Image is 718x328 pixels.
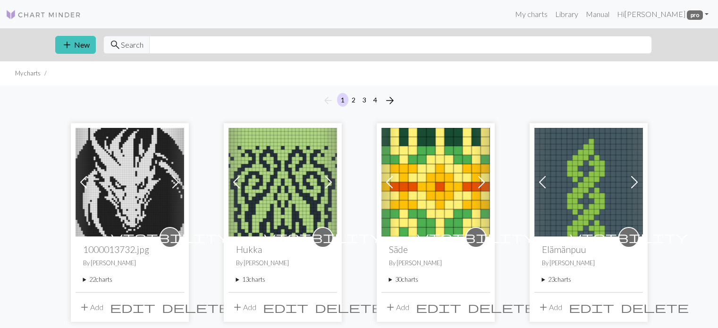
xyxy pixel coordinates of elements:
span: edit [569,301,614,314]
summary: 30charts [389,275,482,284]
a: Säde hiha [381,177,490,185]
button: Delete [312,298,386,316]
span: edit [416,301,461,314]
span: search [110,38,121,51]
button: 1 [337,93,348,107]
p: By [PERSON_NAME] [542,259,635,268]
span: add [61,38,73,51]
a: Elämänpuu [534,177,643,185]
summary: 22charts [83,275,177,284]
span: visibility [570,230,688,244]
span: edit [263,301,308,314]
summary: 23charts [542,275,635,284]
img: Hukka jalkaterä [228,128,337,236]
span: delete [315,301,383,314]
span: add [538,301,549,314]
p: By [PERSON_NAME] [236,259,329,268]
button: Add [381,298,413,316]
p: By [PERSON_NAME] [83,259,177,268]
button: Edit [260,298,312,316]
span: delete [621,301,689,314]
button: Delete [159,298,233,316]
button: Delete [465,298,539,316]
button: Add [228,298,260,316]
a: Manual [582,5,613,24]
i: Edit [110,302,155,313]
summary: 13charts [236,275,329,284]
p: By [PERSON_NAME] [389,259,482,268]
i: Edit [263,302,308,313]
i: Edit [416,302,461,313]
button: New [55,36,96,54]
h2: Hukka [236,244,329,255]
button: Edit [566,298,617,316]
span: visibility [264,230,382,244]
button: 3 [359,93,370,107]
span: delete [162,301,230,314]
h2: Säde [389,244,482,255]
img: Säde hiha [381,128,490,236]
a: Library [551,5,582,24]
img: Logo [6,9,81,20]
i: private [570,228,688,247]
img: 1000013732.jpg [76,128,184,236]
button: Edit [107,298,159,316]
i: private [111,228,229,247]
span: visibility [111,230,229,244]
button: Delete [617,298,692,316]
i: private [264,228,382,247]
button: Add [534,298,566,316]
nav: Page navigation [319,93,399,108]
button: 2 [348,93,359,107]
span: edit [110,301,155,314]
h2: Elämänpuu [542,244,635,255]
a: 1000013732.jpg [76,177,184,185]
button: Add [76,298,107,316]
a: Hukka jalkaterä [228,177,337,185]
span: add [232,301,243,314]
span: pro [687,10,703,20]
h2: 1000013732.jpg [83,244,177,255]
button: Next [380,93,399,108]
img: Elämänpuu [534,128,643,236]
i: private [417,228,535,247]
i: Edit [569,302,614,313]
span: add [79,301,90,314]
i: Next [384,95,396,106]
span: arrow_forward [384,94,396,107]
span: Search [121,39,144,50]
span: delete [468,301,536,314]
button: Edit [413,298,465,316]
span: visibility [417,230,535,244]
span: add [385,301,396,314]
button: 4 [370,93,381,107]
li: My charts [15,69,41,78]
a: Hi[PERSON_NAME] pro [613,5,712,24]
a: My charts [511,5,551,24]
